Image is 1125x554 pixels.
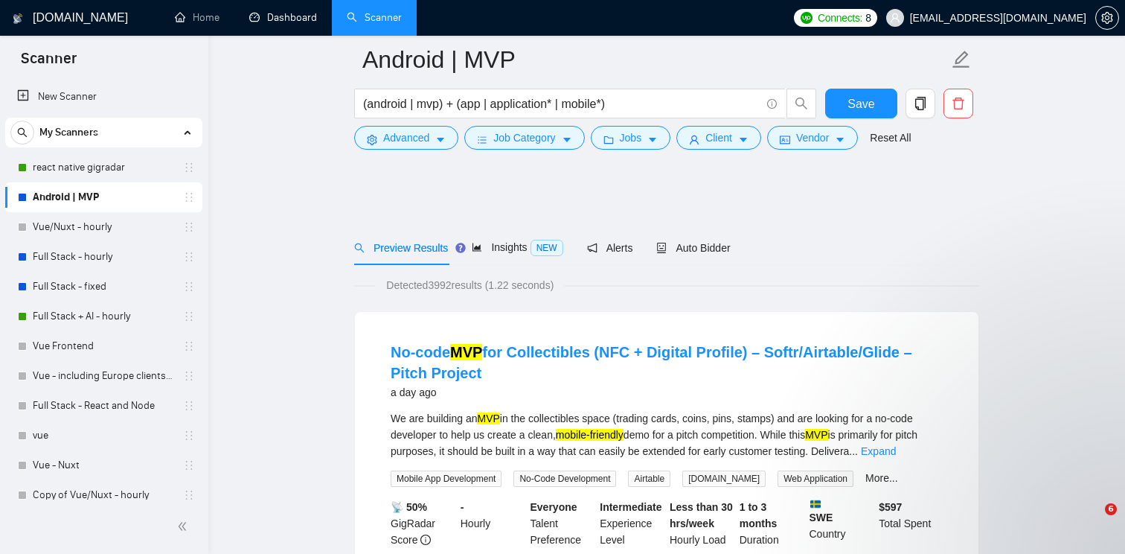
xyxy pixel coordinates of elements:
[906,97,935,110] span: copy
[952,50,971,69] span: edit
[531,240,563,256] span: NEW
[810,499,874,523] b: SWE
[33,272,174,302] a: Full Stack - fixed
[689,134,699,145] span: user
[738,134,749,145] span: caret-down
[667,499,737,548] div: Hourly Load
[183,191,195,203] span: holder
[183,311,195,322] span: holder
[906,89,935,118] button: copy
[183,459,195,471] span: holder
[786,89,816,118] button: search
[865,10,871,26] span: 8
[376,277,564,293] span: Detected 3992 results (1.22 seconds)
[367,134,377,145] span: setting
[670,501,733,529] b: Less than 30 hrs/week
[591,126,671,150] button: folderJobscaret-down
[33,421,174,450] a: vue
[5,82,202,112] li: New Scanner
[39,118,98,147] span: My Scanners
[676,126,761,150] button: userClientcaret-down
[805,429,827,441] mark: MVP
[362,41,949,78] input: Scanner name...
[890,13,900,23] span: user
[1096,12,1118,24] span: setting
[454,241,467,255] div: Tooltip anchor
[391,383,943,401] div: a day ago
[835,134,845,145] span: caret-down
[647,134,658,145] span: caret-down
[778,471,853,487] span: Web Application
[183,400,195,412] span: holder
[435,134,446,145] span: caret-down
[944,97,972,110] span: delete
[1095,6,1119,30] button: setting
[33,153,174,182] a: react native gigradar
[10,121,34,144] button: search
[450,344,482,360] mark: MVP
[493,130,555,146] span: Job Category
[388,499,458,548] div: GigRadar Score
[33,182,174,212] a: Android | MVP
[33,361,174,391] a: Vue - including Europe clients | only search title
[740,501,778,529] b: 1 to 3 months
[175,11,219,24] a: homeHome
[780,134,790,145] span: idcard
[603,134,614,145] span: folder
[597,499,667,548] div: Experience Level
[183,340,195,352] span: holder
[870,130,911,146] a: Reset All
[33,450,174,480] a: Vue - Nuxt
[11,127,33,138] span: search
[183,162,195,173] span: holder
[391,501,427,513] b: 📡 50%
[531,501,577,513] b: Everyone
[656,242,730,254] span: Auto Bidder
[705,130,732,146] span: Client
[33,391,174,421] a: Full Stack - React and Node
[1074,503,1110,539] iframe: Intercom live chat
[183,489,195,501] span: holder
[682,471,766,487] span: [DOMAIN_NAME]
[472,242,482,252] span: area-chart
[600,501,661,513] b: Intermediate
[818,10,862,26] span: Connects:
[33,302,174,331] a: Full Stack + AI - hourly
[33,212,174,242] a: Vue/Nuxt - hourly
[477,413,499,424] mark: MVP
[737,499,807,548] div: Duration
[767,126,858,150] button: idcardVendorcaret-down
[810,499,821,509] img: 🇸🇪
[347,11,402,24] a: searchScanner
[383,130,429,146] span: Advanced
[391,410,943,459] div: We are building an in the collectibles space (trading cards, coins, pins, stamps) and are looking...
[825,89,897,118] button: Save
[17,82,190,112] a: New Scanner
[249,11,317,24] a: dashboardDashboard
[620,130,642,146] span: Jobs
[943,89,973,118] button: delete
[477,134,487,145] span: bars
[628,471,670,487] span: Airtable
[472,241,562,253] span: Insights
[461,501,464,513] b: -
[33,331,174,361] a: Vue Frontend
[363,95,760,113] input: Search Freelance Jobs...
[562,134,572,145] span: caret-down
[354,242,448,254] span: Preview Results
[796,130,829,146] span: Vendor
[33,242,174,272] a: Full Stack - hourly
[1105,503,1117,515] span: 6
[391,344,912,381] a: No-codeMVPfor Collectibles (NFC + Digital Profile) – Softr/Airtable/Glide – Pitch Project
[177,519,192,534] span: double-left
[9,48,89,79] span: Scanner
[767,99,777,109] span: info-circle
[528,499,597,548] div: Talent Preference
[183,221,195,233] span: holder
[354,126,458,150] button: settingAdvancedcaret-down
[420,535,431,545] span: info-circle
[1095,12,1119,24] a: setting
[656,243,667,253] span: robot
[33,480,174,510] a: Copy of Vue/Nuxt - hourly
[587,243,597,253] span: notification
